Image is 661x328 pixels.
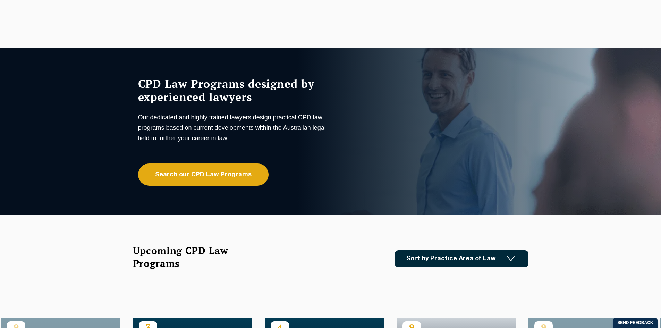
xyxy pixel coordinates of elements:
[138,112,329,143] p: Our dedicated and highly trained lawyers design practical CPD law programs based on current devel...
[138,77,329,103] h1: CPD Law Programs designed by experienced lawyers
[138,163,269,186] a: Search our CPD Law Programs
[395,250,528,267] a: Sort by Practice Area of Law
[133,244,246,270] h2: Upcoming CPD Law Programs
[507,256,515,262] img: Icon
